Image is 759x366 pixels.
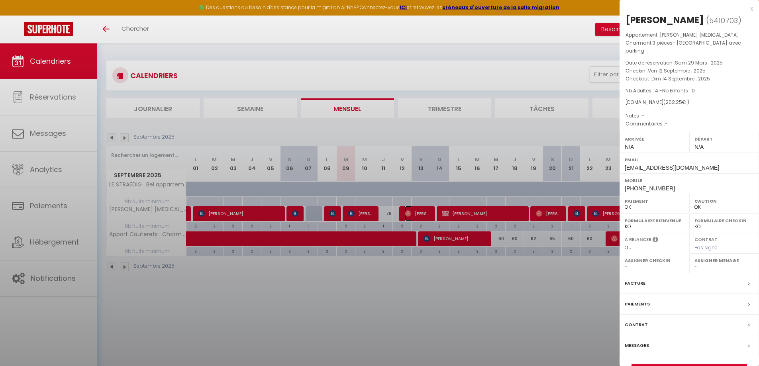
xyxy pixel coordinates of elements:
span: - [665,120,668,127]
button: Ouvrir le widget de chat LiveChat [6,3,30,27]
label: Assigner Menage [694,256,754,264]
p: Checkout : [626,75,753,83]
span: 5410703 [709,16,738,25]
span: Pas signé [694,244,718,251]
label: Contrat [694,236,718,241]
label: Email [625,156,754,164]
span: [EMAIL_ADDRESS][DOMAIN_NAME] [625,164,719,171]
span: N/A [625,144,634,150]
label: Mobile [625,176,754,184]
label: Messages [625,341,649,350]
span: Dim 14 Septembre . 2025 [651,75,710,82]
div: [DOMAIN_NAME] [626,99,753,106]
p: Appartement : [626,31,753,55]
label: Départ [694,135,754,143]
span: Sam 29 Mars . 2025 [675,59,723,66]
label: Formulaire Bienvenue [625,217,684,225]
span: [PERSON_NAME] [MEDICAL_DATA] · Charmant 3 pièces- [GEOGRAPHIC_DATA] avec parking [626,31,741,54]
label: Paiement [625,197,684,205]
label: A relancer [625,236,651,243]
span: Nb Adultes : 4 - [626,87,695,94]
span: N/A [694,144,704,150]
span: - [641,112,644,119]
div: x [620,4,753,14]
p: Checkin : [626,67,753,75]
p: Date de réservation : [626,59,753,67]
span: 202.25 [665,99,682,106]
label: Paiements [625,300,650,308]
i: Sélectionner OUI si vous souhaiter envoyer les séquences de messages post-checkout [653,236,658,245]
div: [PERSON_NAME] [626,14,704,26]
label: Arrivée [625,135,684,143]
span: ( ) [706,15,741,26]
span: Ven 12 Septembre . 2025 [648,67,706,74]
label: Assigner Checkin [625,256,684,264]
label: Formulaire Checkin [694,217,754,225]
span: ( € ) [663,99,689,106]
p: Commentaires : [626,120,753,128]
p: Notes : [626,112,753,120]
label: Caution [694,197,754,205]
span: [PHONE_NUMBER] [625,185,675,192]
label: Contrat [625,321,648,329]
span: Nb Enfants : 0 [662,87,695,94]
label: Facture [625,279,645,288]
